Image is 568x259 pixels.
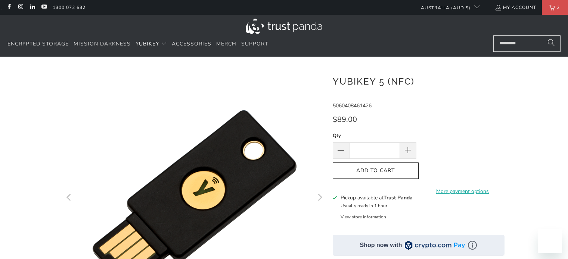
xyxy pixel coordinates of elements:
[542,35,561,52] button: Search
[74,35,131,53] a: Mission Darkness
[493,35,561,52] input: Search...
[41,4,47,10] a: Trust Panda Australia on YouTube
[172,35,211,53] a: Accessories
[53,3,86,12] a: 1300 072 632
[136,35,167,53] summary: YubiKey
[246,19,322,34] img: Trust Panda Australia
[7,35,268,53] nav: Translation missing: en.navigation.header.main_nav
[333,102,372,109] span: 5060408461426
[495,3,536,12] a: My Account
[172,40,211,47] span: Accessories
[241,40,268,47] span: Support
[341,203,387,209] small: Usually ready in 1 hour
[333,132,416,140] label: Qty
[341,194,413,202] h3: Pickup available at
[7,35,69,53] a: Encrypted Storage
[136,40,159,47] span: YubiKey
[7,40,69,47] span: Encrypted Storage
[216,40,236,47] span: Merch
[341,214,386,220] button: View store information
[74,40,131,47] span: Mission Darkness
[17,4,24,10] a: Trust Panda Australia on Instagram
[538,229,562,253] iframe: 启动消息传送窗口的按钮
[360,241,402,249] div: Shop now with
[29,4,35,10] a: Trust Panda Australia on LinkedIn
[384,194,413,201] b: Trust Panda
[6,4,12,10] a: Trust Panda Australia on Facebook
[333,114,357,124] span: $89.00
[241,35,268,53] a: Support
[421,187,505,196] a: More payment options
[333,73,505,88] h1: YubiKey 5 (NFC)
[341,168,411,174] span: Add to Cart
[333,162,419,179] button: Add to Cart
[216,35,236,53] a: Merch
